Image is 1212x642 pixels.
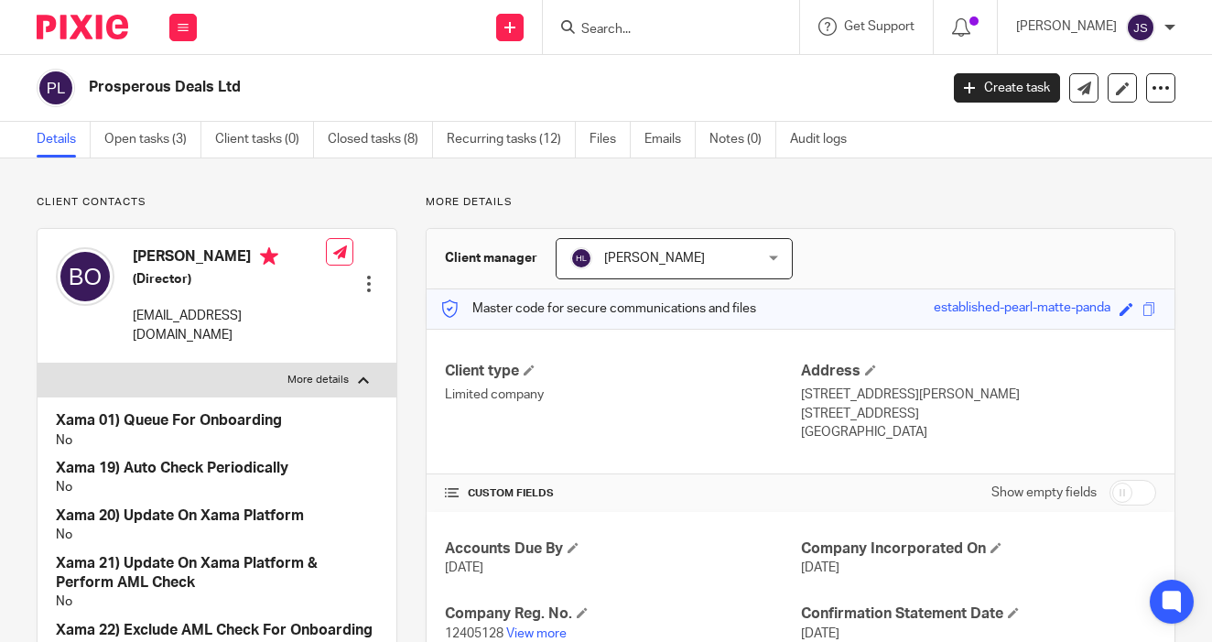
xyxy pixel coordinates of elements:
a: Files [590,122,631,158]
p: [STREET_ADDRESS] [801,405,1156,423]
img: svg%3E [37,69,75,107]
h4: Xama 01) Queue For Onboarding [56,411,378,430]
a: Notes (0) [709,122,776,158]
h4: Xama 19) Auto Check Periodically [56,459,378,478]
h4: Xama 21) Update On Xama Platform & Perform AML Check [56,554,378,593]
h4: Xama 20) Update On Xama Platform [56,506,378,526]
span: Get Support [844,20,914,33]
span: [DATE] [445,561,483,574]
a: Details [37,122,91,158]
img: svg%3E [1126,13,1155,42]
h3: Client manager [445,249,537,267]
h4: CUSTOM FIELDS [445,486,800,501]
a: Client tasks (0) [215,122,314,158]
input: Search [579,22,744,38]
span: [DATE] [801,561,839,574]
i: Primary [260,247,278,266]
p: More details [426,195,1175,210]
span: [PERSON_NAME] [604,252,705,265]
a: View more [506,627,567,640]
p: No [56,431,378,450]
h4: Accounts Due By [445,539,800,559]
p: [PERSON_NAME] [1016,17,1117,36]
p: [GEOGRAPHIC_DATA] [801,423,1156,441]
p: Client contacts [37,195,397,210]
h4: Address [801,362,1156,381]
span: [DATE] [801,627,839,640]
a: Emails [644,122,696,158]
p: More details [287,373,349,387]
a: Audit logs [790,122,860,158]
p: Limited company [445,386,800,404]
img: Pixie [37,15,128,39]
h4: [PERSON_NAME] [133,247,326,270]
p: No [56,526,378,544]
span: 12405128 [445,627,503,640]
h4: Client type [445,362,800,381]
h2: Prosperous Deals Ltd [89,78,759,97]
h5: (Director) [133,270,326,288]
a: Closed tasks (8) [328,122,433,158]
h4: Company Reg. No. [445,604,800,624]
div: established-pearl-matte-panda [934,299,1110,320]
a: Create task [954,73,1060,103]
h4: Company Incorporated On [801,539,1156,559]
label: Show empty fields [991,484,1097,502]
img: svg%3E [56,247,114,306]
h4: Confirmation Statement Date [801,604,1156,624]
h4: Xama 22) Exclude AML Check For Onboarding [56,621,378,640]
a: Recurring tasks (12) [447,122,576,158]
p: Master code for secure communications and files [440,299,756,318]
p: No [56,478,378,496]
p: [STREET_ADDRESS][PERSON_NAME] [801,386,1156,404]
p: [EMAIL_ADDRESS][DOMAIN_NAME] [133,307,326,344]
img: svg%3E [570,247,592,269]
a: Open tasks (3) [104,122,201,158]
p: No [56,593,378,611]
